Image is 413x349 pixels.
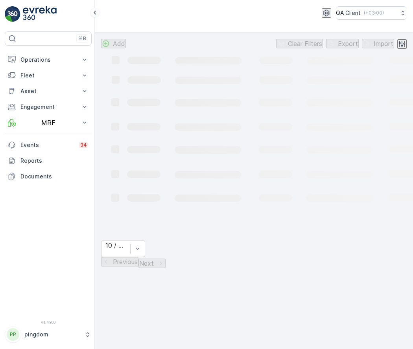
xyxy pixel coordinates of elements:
[276,39,323,48] button: Clear Filters
[138,259,166,268] button: Next
[362,39,394,48] button: Import
[23,6,57,22] img: logo_light-DOdMpM7g.png
[20,103,76,111] p: Engagement
[20,72,76,79] p: Fleet
[5,6,20,22] img: logo
[139,260,154,267] p: Next
[78,35,86,42] p: ⌘B
[5,99,92,115] button: Engagement
[336,9,361,17] p: QA Client
[5,68,92,83] button: Fleet
[113,40,125,47] p: Add
[5,326,92,343] button: PPpingdom
[326,39,359,48] button: Export
[101,257,138,266] button: Previous
[338,40,358,47] p: Export
[20,87,76,95] p: Asset
[5,52,92,68] button: Operations
[288,40,322,47] p: Clear Filters
[113,258,138,265] p: Previous
[5,83,92,99] button: Asset
[20,56,76,64] p: Operations
[5,137,92,153] a: Events34
[374,40,393,47] p: Import
[20,119,76,126] p: MRF
[336,6,407,20] button: QA Client(+03:00)
[7,328,19,341] div: PP
[5,169,92,184] a: Documents
[20,173,88,180] p: Documents
[80,142,87,148] p: 34
[5,320,92,325] span: v 1.49.0
[20,141,74,149] p: Events
[20,157,88,165] p: Reports
[101,39,126,48] button: Add
[105,242,126,249] div: 10 / Page
[364,10,384,16] p: ( +03:00 )
[24,331,81,338] p: pingdom
[5,115,92,130] button: MRF
[5,153,92,169] a: Reports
